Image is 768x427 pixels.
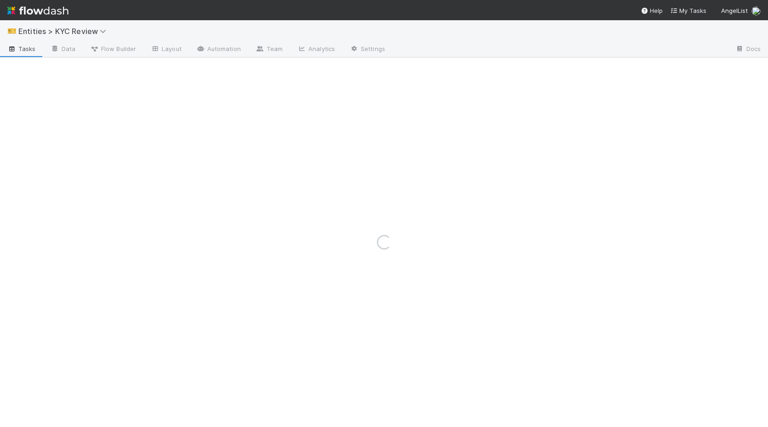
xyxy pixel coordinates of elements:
[189,42,248,57] a: Automation
[670,7,706,14] span: My Tasks
[7,3,68,18] img: logo-inverted-e16ddd16eac7371096b0.svg
[751,6,761,16] img: avatar_ec94f6e9-05c5-4d36-a6c8-d0cea77c3c29.png
[641,6,663,15] div: Help
[18,27,111,36] span: Entities > KYC Review
[7,27,17,35] span: 🎫
[670,6,706,15] a: My Tasks
[143,42,189,57] a: Layout
[721,7,748,14] span: AngelList
[43,42,83,57] a: Data
[90,44,136,53] span: Flow Builder
[290,42,342,57] a: Analytics
[248,42,290,57] a: Team
[7,44,36,53] span: Tasks
[342,42,393,57] a: Settings
[728,42,768,57] a: Docs
[83,42,143,57] a: Flow Builder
